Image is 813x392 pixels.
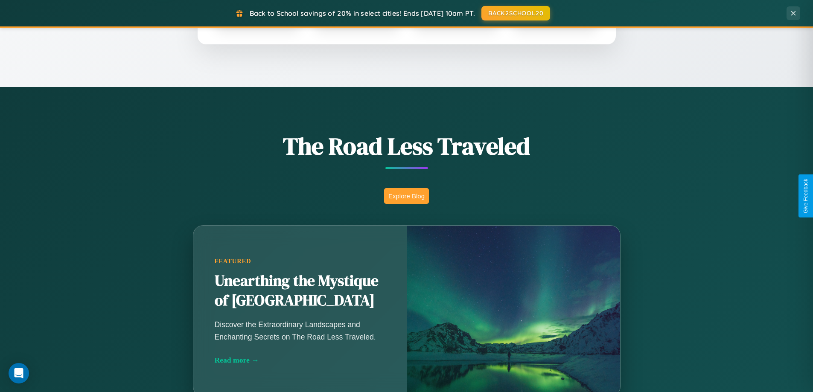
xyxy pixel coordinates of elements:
[151,130,663,163] h1: The Road Less Traveled
[215,319,385,343] p: Discover the Extraordinary Landscapes and Enchanting Secrets on The Road Less Traveled.
[9,363,29,383] div: Open Intercom Messenger
[384,188,429,204] button: Explore Blog
[481,6,550,20] button: BACK2SCHOOL20
[215,271,385,311] h2: Unearthing the Mystique of [GEOGRAPHIC_DATA]
[803,179,809,213] div: Give Feedback
[250,9,475,17] span: Back to School savings of 20% in select cities! Ends [DATE] 10am PT.
[215,258,385,265] div: Featured
[215,356,385,365] div: Read more →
